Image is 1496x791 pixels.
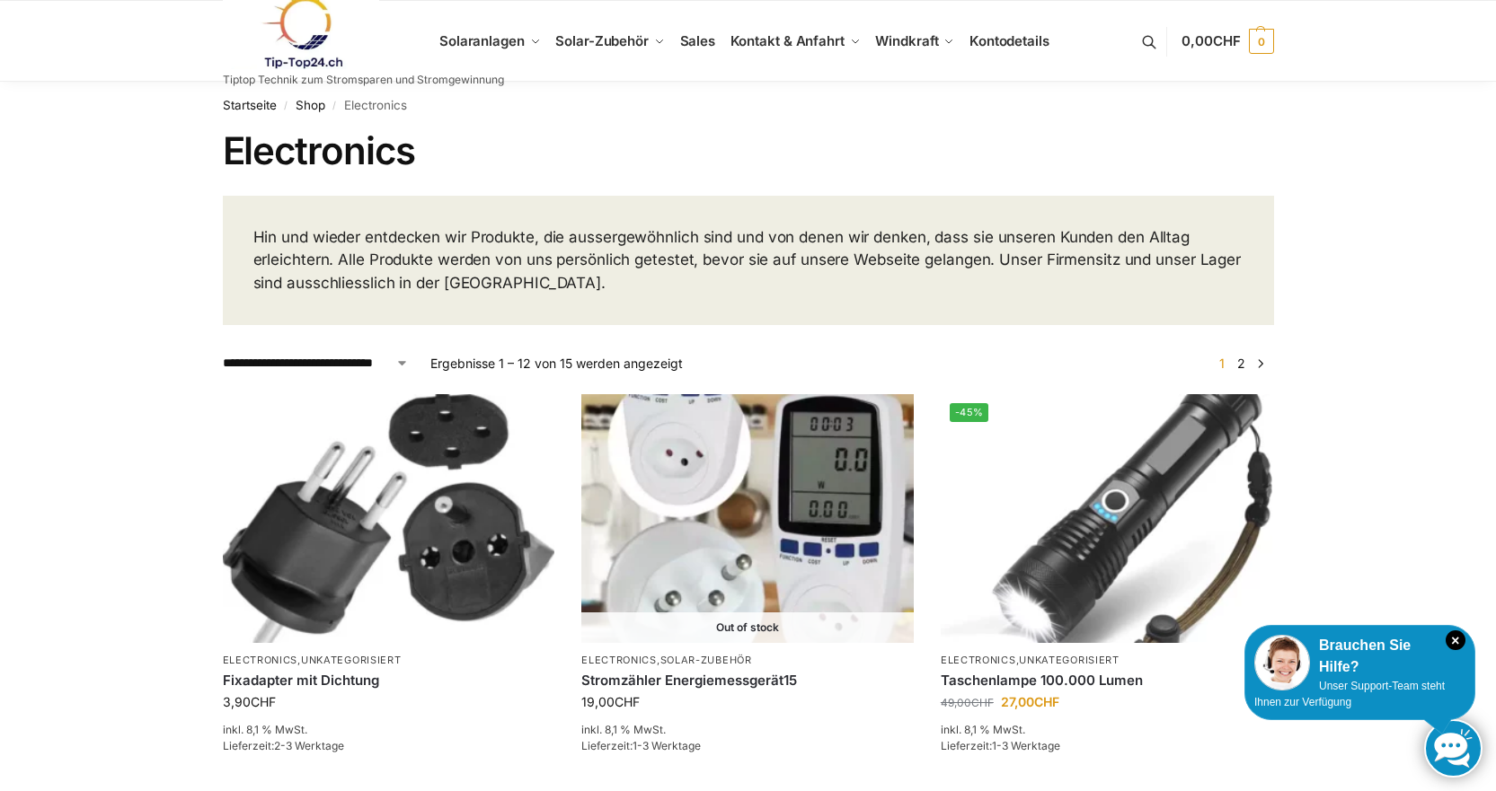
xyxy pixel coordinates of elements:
[1213,32,1241,49] span: CHF
[223,654,555,667] p: ,
[581,654,657,666] a: Electronics
[301,654,402,666] a: Unkategorisiert
[277,99,296,113] span: /
[868,1,962,82] a: Windkraft
[971,696,994,709] span: CHF
[633,739,701,752] span: 1-3 Werktage
[722,1,868,82] a: Kontakt & Anfahrt
[581,394,914,643] a: Out of stockStromzähler Schweizer Stecker-2
[992,739,1060,752] span: 1-3 Werktage
[969,32,1049,49] span: Kontodetails
[439,32,525,49] span: Solaranlagen
[941,654,1016,666] a: Electronics
[581,672,914,690] a: Stromzähler Energiemessgerät15
[223,98,277,112] a: Startseite
[680,32,716,49] span: Sales
[1249,29,1274,54] span: 0
[672,1,722,82] a: Sales
[223,654,298,666] a: Electronics
[325,99,344,113] span: /
[941,739,1060,752] span: Lieferzeit:
[581,722,914,738] p: inkl. 8,1 % MwSt.
[962,1,1057,82] a: Kontodetails
[581,694,640,709] bdi: 19,00
[581,654,914,667] p: ,
[223,354,409,373] select: Shop-Reihenfolge
[660,654,752,666] a: Solar-Zubehör
[875,32,938,49] span: Windkraft
[1254,635,1465,678] div: Brauchen Sie Hilfe?
[581,739,701,752] span: Lieferzeit:
[223,82,1274,128] nav: Breadcrumb
[615,694,640,709] span: CHF
[1446,630,1465,650] i: Schließen
[581,394,914,643] img: Stromzähler Schweizer Stecker-2
[223,739,344,752] span: Lieferzeit:
[1001,694,1059,709] bdi: 27,00
[223,128,1274,173] h1: Electronics
[1253,354,1267,373] a: →
[941,394,1273,643] img: Extrem Starke Taschenlampe
[941,722,1273,738] p: inkl. 8,1 % MwSt.
[555,32,649,49] span: Solar-Zubehör
[1034,694,1059,709] span: CHF
[548,1,672,82] a: Solar-Zubehör
[223,394,555,643] img: Fixadapter mit Dichtung
[430,354,683,373] p: Ergebnisse 1 – 12 von 15 werden angezeigt
[941,394,1273,643] a: -45%Extrem Starke Taschenlampe
[1215,356,1229,371] span: Seite 1
[1182,32,1240,49] span: 0,00
[223,694,276,709] bdi: 3,90
[223,672,555,690] a: Fixadapter mit Dichtung
[1019,654,1120,666] a: Unkategorisiert
[941,696,994,709] bdi: 49,00
[223,75,504,85] p: Tiptop Technik zum Stromsparen und Stromgewinnung
[941,654,1273,667] p: ,
[274,739,344,752] span: 2-3 Werktage
[1254,680,1445,708] span: Unser Support-Team steht Ihnen zur Verfügung
[1233,356,1250,371] a: Seite 2
[253,226,1244,295] p: Hin und wieder entdecken wir Produkte, die aussergewöhnlich sind und von denen wir denken, dass s...
[1182,14,1273,68] a: 0,00CHF 0
[296,98,325,112] a: Shop
[223,722,555,738] p: inkl. 8,1 % MwSt.
[1208,354,1273,373] nav: Produkt-Seitennummerierung
[941,672,1273,690] a: Taschenlampe 100.000 Lumen
[730,32,845,49] span: Kontakt & Anfahrt
[251,694,276,709] span: CHF
[1254,635,1310,690] img: Customer service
